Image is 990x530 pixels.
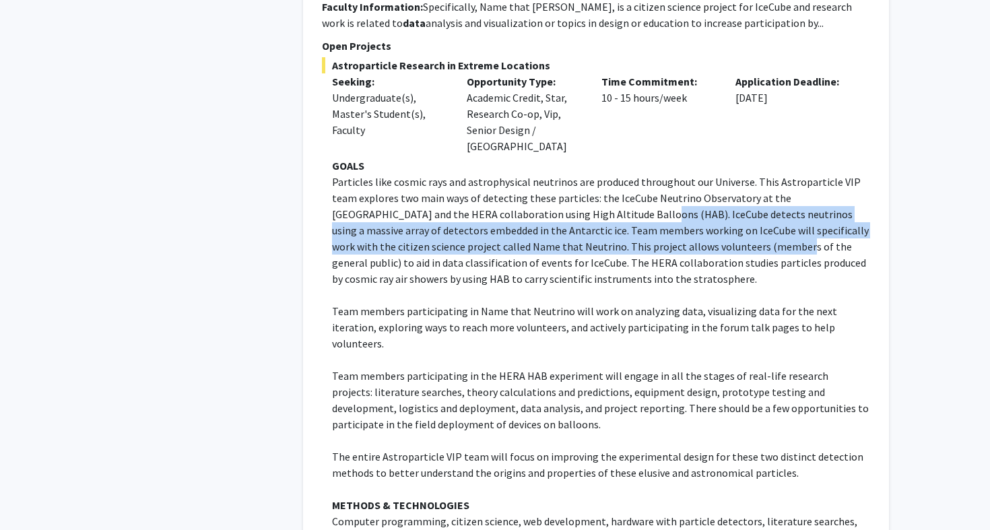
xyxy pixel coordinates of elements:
[10,469,57,520] iframe: Chat
[735,73,850,90] p: Application Deadline:
[332,159,364,172] strong: GOALS
[322,57,870,73] span: Astroparticle Research in Extreme Locations
[591,73,726,154] div: 10 - 15 hours/week
[332,90,447,138] div: Undergraduate(s), Master's Student(s), Faculty
[601,73,716,90] p: Time Commitment:
[332,174,870,287] p: Particles like cosmic rays and astrophysical neutrinos are produced throughout our Universe. This...
[457,73,591,154] div: Academic Credit, Star, Research Co-op, Vip, Senior Design / [GEOGRAPHIC_DATA]
[332,498,469,512] strong: METHODS & TECHNOLOGIES
[332,449,870,481] p: The entire Astroparticle VIP team will focus on improving the experimental design for these two d...
[725,73,860,154] div: [DATE]
[467,73,581,90] p: Opportunity Type:
[332,368,870,432] p: Team members participating in the HERA HAB experiment will engage in all the stages of real-life ...
[332,73,447,90] p: Seeking:
[403,16,426,30] b: data
[322,38,870,54] p: Open Projects
[332,303,870,352] p: Team members participating in Name that Neutrino will work on analyzing data, visualizing data fo...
